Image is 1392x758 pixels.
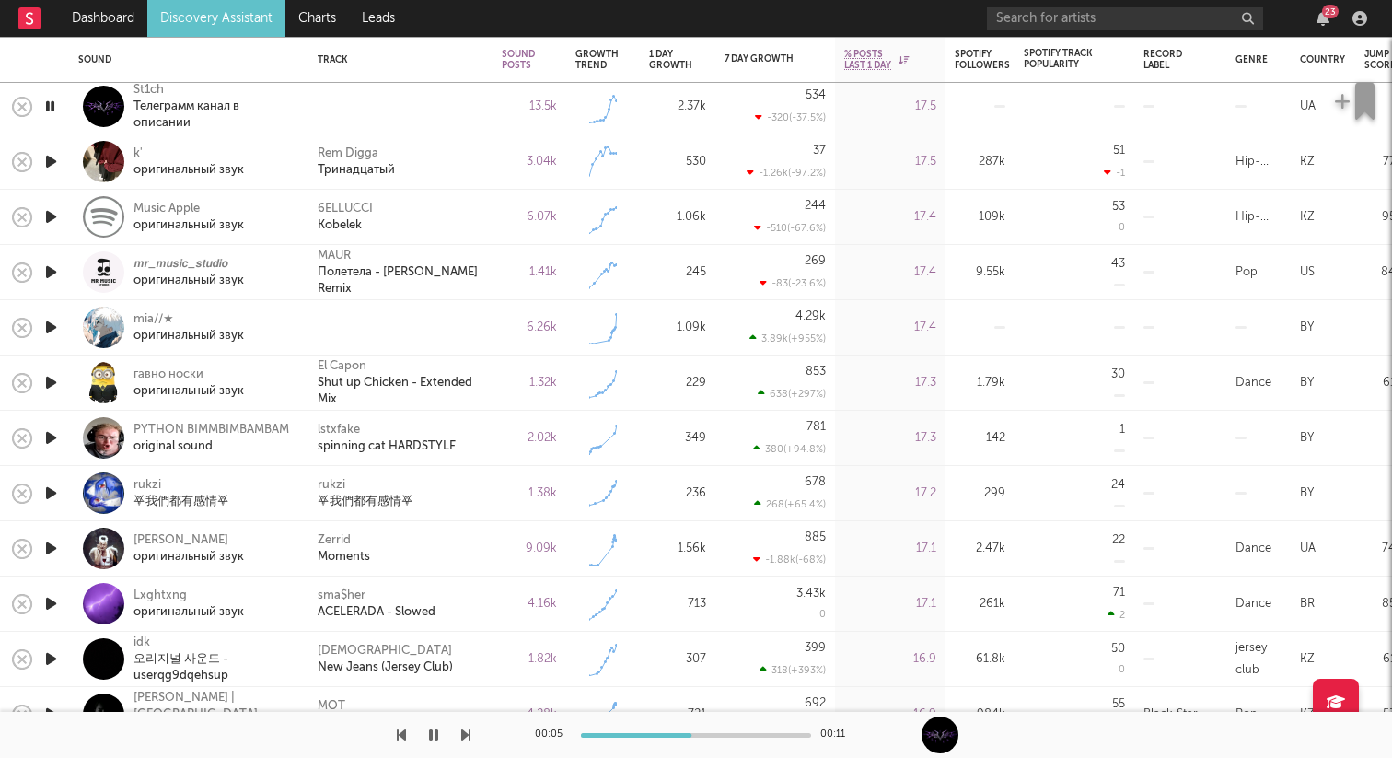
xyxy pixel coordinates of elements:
div: Sound Posts [502,49,535,71]
div: 00:11 [820,724,857,746]
a: MAUR [318,248,351,264]
a: mia//★оригинальный звук [133,311,244,344]
a: New Jeans (Jersey Club) [318,659,453,676]
div: Country [1300,54,1345,65]
div: 55 [1112,698,1125,710]
div: KZ [1300,206,1315,228]
div: 53 [1112,201,1125,213]
a: k'оригинальный звук [133,146,244,179]
a: [PERSON_NAME]оригинальный звук [133,532,244,566]
div: 269 [805,255,826,267]
div: 1 Day Growth [649,49,692,71]
a: rukzi⛧我們都有感情⛧ [133,477,229,510]
div: 1.32k [502,372,557,394]
div: оригинальный звук [133,549,244,566]
div: 885 [805,531,826,543]
div: 43 [1111,258,1125,270]
div: Spotify Track Popularity [1024,48,1097,70]
div: Moments [318,549,370,566]
div: 109k [955,206,1005,228]
a: St1chТелеграмм канал в описании [133,82,295,132]
div: 299 [955,483,1005,505]
div: 399 [805,642,826,654]
div: 318 ( +393 % ) [760,664,826,676]
div: Rem Digga [318,146,378,162]
div: 380 ( +94.8 % ) [753,443,826,455]
div: 3.04k [502,151,557,173]
div: 2.37k [649,96,706,118]
div: 307 [649,648,706,671]
div: 2 [1108,609,1125,621]
div: UA [1300,538,1316,560]
div: 1.38k [502,483,557,505]
div: 오리지널 사운드 - userqg9dqehsup [133,651,295,684]
div: 17.2 [844,483,936,505]
div: 1.41k [502,262,557,284]
div: Genre [1235,54,1268,65]
a: ACELERADA - Slowed [318,604,435,621]
div: 𝙢𝙧_𝙢𝙪𝙨𝙞𝙘_𝙨𝙩𝙪𝙙𝙞𝙤 [133,256,244,273]
div: US [1300,262,1315,284]
div: PYTHON BIMMBIMBAMBAM [133,422,289,438]
a: Shut up Chicken - Extended Mix [318,375,483,408]
div: 24 [1111,479,1125,491]
div: KZ [1300,648,1315,671]
div: оригинальный звук [133,328,244,344]
div: 287k [955,151,1005,173]
div: 0 [1119,223,1125,233]
div: 17.5 [844,151,936,173]
div: 7 Day Growth [725,53,798,64]
a: [DEMOGRAPHIC_DATA] [318,643,452,659]
div: оригинальный звук [133,273,244,289]
div: 1.79k [955,372,1005,394]
div: original sound [133,438,289,455]
div: Zerrid [318,532,351,549]
div: [PERSON_NAME] | [GEOGRAPHIC_DATA] [133,690,295,723]
div: 17.1 [844,593,936,615]
div: Полетела - [PERSON_NAME] Remix [318,264,483,297]
div: 17.4 [844,206,936,228]
a: sma$her [318,588,365,604]
a: 𝙢𝙧_𝙢𝙪𝙨𝙞𝙘_𝙨𝙩𝙪𝙙𝙞𝙤оригинальный звук [133,256,244,289]
div: KZ [1300,704,1315,726]
div: idk [133,635,295,651]
div: 692 [805,697,826,709]
div: 17.5 [844,96,936,118]
div: Hip-Hop/Rap [1235,151,1282,173]
div: 1.06k [649,206,706,228]
div: 17.4 [844,262,936,284]
div: 244 [805,200,826,212]
div: 61.8k [955,648,1005,671]
div: 17.1 [844,538,936,560]
div: 245 [649,262,706,284]
div: -1 [1104,167,1125,179]
div: 3.89k ( +955 % ) [749,332,826,344]
div: Hip-Hop/Rap [1235,206,1282,228]
div: Record Label [1143,49,1189,71]
div: 17.3 [844,372,936,394]
div: 50 [1111,643,1125,655]
button: 23 [1317,11,1329,26]
div: 1.82k [502,648,557,671]
div: spinning cat HARDSTYLE [318,438,456,455]
div: KZ [1300,151,1315,173]
div: UA [1300,96,1316,118]
div: МОТ [318,698,345,715]
div: BY [1300,372,1314,394]
div: 853 [806,366,826,378]
input: Search for artists [987,7,1263,30]
div: 984k [955,704,1005,726]
div: Dance [1235,593,1271,615]
a: 6ELLUCCI [318,201,373,217]
a: Lxghtxngоригинальный звук [133,588,244,621]
div: Track [318,54,474,65]
div: Dance [1235,372,1271,394]
div: ⛧我們都有感情⛧ [318,494,413,510]
div: гавно носки [133,367,244,383]
div: BY [1300,317,1314,339]
div: оригинальный звук [133,217,244,234]
div: 721 [649,704,706,726]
